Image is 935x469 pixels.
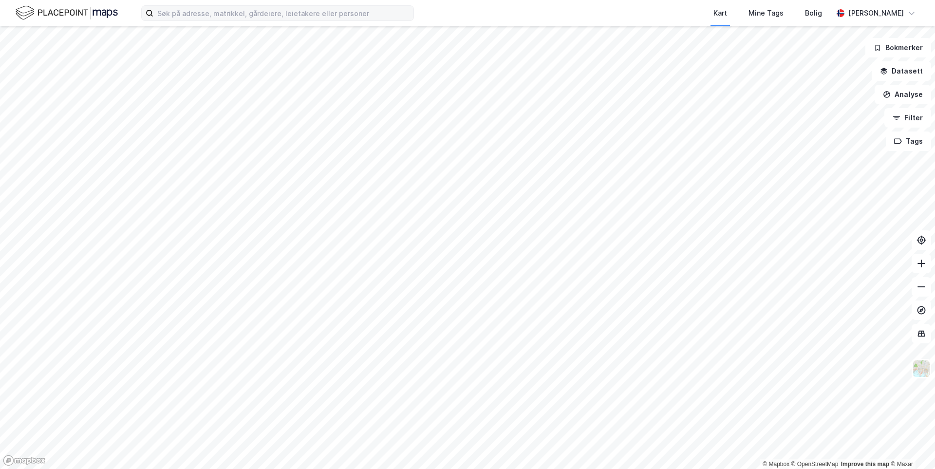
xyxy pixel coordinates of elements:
div: Kontrollprogram for chat [886,422,935,469]
a: Improve this map [841,461,889,468]
button: Bokmerker [865,38,931,57]
a: Mapbox [763,461,789,468]
input: Søk på adresse, matrikkel, gårdeiere, leietakere eller personer [153,6,413,20]
div: [PERSON_NAME] [848,7,904,19]
button: Tags [886,131,931,151]
button: Datasett [872,61,931,81]
a: OpenStreetMap [791,461,839,468]
div: Mine Tags [748,7,784,19]
button: Filter [884,108,931,128]
img: logo.f888ab2527a4732fd821a326f86c7f29.svg [16,4,118,21]
iframe: Chat Widget [886,422,935,469]
button: Analyse [875,85,931,104]
div: Kart [713,7,727,19]
a: Mapbox homepage [3,455,46,466]
img: Z [912,359,931,378]
div: Bolig [805,7,822,19]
